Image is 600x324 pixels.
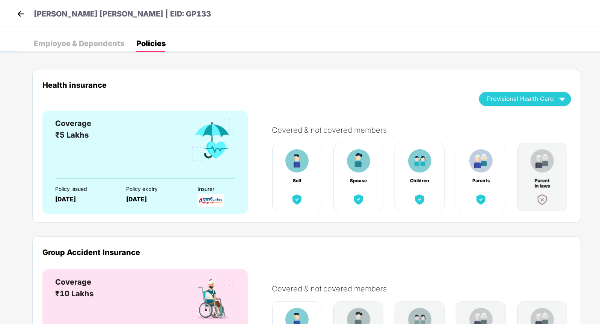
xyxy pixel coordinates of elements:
img: InsurerLogo [197,194,224,207]
div: Parent in laws [532,178,552,183]
div: Coverage [55,276,93,288]
p: [PERSON_NAME] [PERSON_NAME] | EID: GP133 [34,8,211,20]
img: wAAAAASUVORK5CYII= [556,92,569,105]
div: Spouse [349,178,368,183]
div: Policy issued [55,186,113,192]
div: Policy expiry [126,186,184,192]
div: Insurer [197,186,255,192]
div: Health insurance [42,81,468,89]
img: benefitCardImg [352,193,365,206]
img: benefitCardImg [408,149,431,172]
img: benefitCardImg [469,149,493,172]
img: benefitCardImg [285,149,309,172]
img: benefitCardImg [347,149,370,172]
button: Provisional Health Card [479,92,571,106]
div: Group Accident Insurance [42,248,571,256]
img: benefitCardImg [190,276,235,321]
div: Parents [471,178,491,183]
div: Covered & not covered members [272,126,579,135]
img: benefitCardImg [190,118,235,163]
div: Children [410,178,430,183]
div: Policies [136,40,166,47]
div: [DATE] [126,196,184,203]
div: [DATE] [55,196,113,203]
div: Coverage [55,118,91,129]
div: Covered & not covered members [272,284,579,293]
img: back [15,8,26,19]
div: Self [287,178,307,183]
img: benefitCardImg [290,193,304,206]
img: benefitCardImg [535,193,549,206]
img: benefitCardImg [531,149,554,172]
div: Employee & Dependents [34,40,124,47]
span: ₹10 Lakhs [55,289,93,298]
span: Provisional Health Card [487,97,554,101]
span: ₹5 Lakhs [55,130,89,139]
img: benefitCardImg [474,193,488,206]
img: benefitCardImg [413,193,427,206]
